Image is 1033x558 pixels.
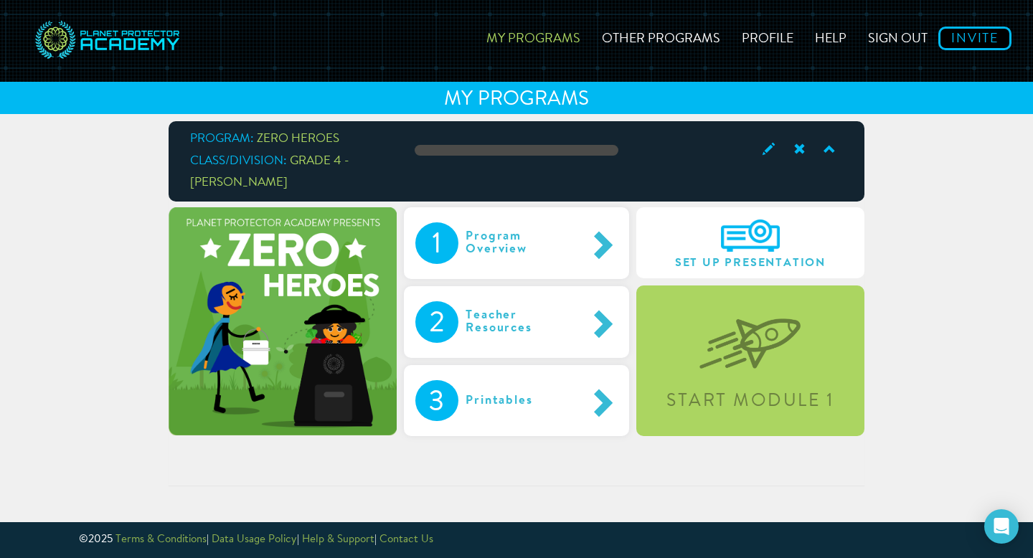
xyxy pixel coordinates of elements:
[458,222,586,264] div: Program Overview
[731,11,804,62] a: Profile
[752,140,782,159] span: Edit Class
[857,11,938,62] a: Sign out
[88,534,113,545] span: 2025
[415,301,458,343] div: 2
[721,219,780,252] img: A6IEyHKz3Om3AAAAAElFTkSuQmCC
[648,257,853,270] span: Set Up Presentation
[169,207,397,435] img: zeroHeroes-709919bdc35c19934481c5a402c44ecc.png
[379,534,433,545] a: Contact Us
[783,140,813,159] span: Archive Class
[32,11,183,71] img: svg+xml;base64,PD94bWwgdmVyc2lvbj0iMS4wIiBlbmNvZGluZz0idXRmLTgiPz4NCjwhLS0gR2VuZXJhdG9yOiBBZG9iZS...
[190,155,287,167] span: Class/Division:
[374,534,377,545] span: |
[968,493,1019,544] iframe: HelpCrunch
[79,534,88,545] span: ©
[257,133,339,145] span: ZERO HEROES
[699,295,801,369] img: startLevel-067b1d7070320fa55a55bc2f2caa8c2a.png
[302,534,374,545] a: Help & Support
[804,11,857,62] a: Help
[212,534,297,545] a: Data Usage Policy
[115,534,207,545] a: Terms & Conditions
[984,509,1019,544] div: Open Intercom Messenger
[207,534,209,545] span: |
[476,11,591,62] a: My Programs
[190,133,254,145] span: Program:
[591,11,731,62] a: Other Programs
[938,27,1011,50] a: Invite
[415,380,458,422] div: 3
[458,301,586,343] div: Teacher Resources
[297,534,299,545] span: |
[415,222,458,264] div: 1
[638,392,862,410] div: Start Module 1
[458,380,570,422] div: Printables
[813,140,843,159] span: Collapse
